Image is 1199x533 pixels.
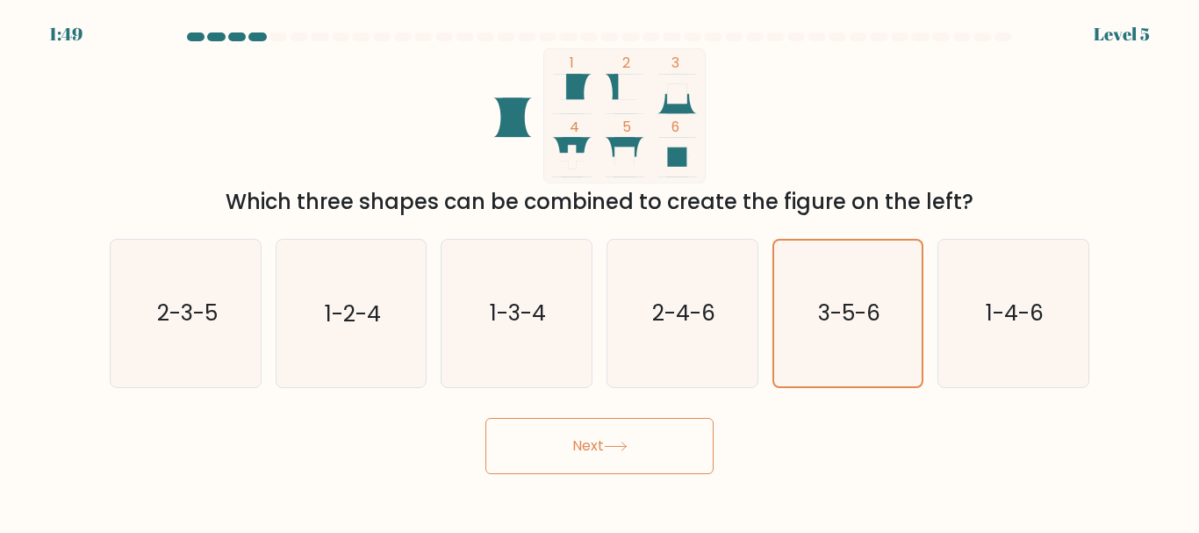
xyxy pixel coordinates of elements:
text: 3-5-6 [818,298,880,328]
div: Level 5 [1094,21,1150,47]
button: Next [485,418,714,474]
text: 1-3-4 [490,299,546,329]
text: 2-3-5 [156,299,217,329]
tspan: 6 [671,117,679,137]
tspan: 3 [671,53,679,73]
tspan: 1 [571,53,575,73]
text: 1-2-4 [325,299,381,329]
text: 2-4-6 [652,299,715,329]
tspan: 2 [623,53,631,73]
div: Which three shapes can be combined to create the figure on the left? [120,186,1079,218]
text: 1-4-6 [986,299,1044,329]
div: 1:49 [49,21,83,47]
tspan: 5 [623,117,632,137]
tspan: 4 [571,117,580,137]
